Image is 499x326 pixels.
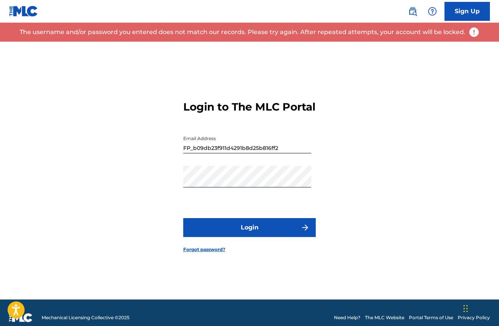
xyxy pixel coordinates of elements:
[425,4,440,19] div: Help
[409,314,453,321] a: Portal Terms of Use
[9,313,33,322] img: logo
[183,100,315,114] h3: Login to The MLC Portal
[365,314,404,321] a: The MLC Website
[458,314,490,321] a: Privacy Policy
[42,314,129,321] span: Mechanical Licensing Collective © 2025
[461,290,499,326] iframe: Chat Widget
[405,4,420,19] a: Public Search
[183,246,225,253] a: Forgot password?
[463,297,468,320] div: Drag
[334,314,360,321] a: Need Help?
[301,223,310,232] img: f7272a7cc735f4ea7f67.svg
[9,6,38,17] img: MLC Logo
[428,7,437,16] img: help
[20,28,465,37] p: The username and/or password you entered does not match our records. Please try again. After repe...
[444,2,490,21] a: Sign Up
[183,218,316,237] button: Login
[408,7,417,16] img: search
[468,27,480,38] img: error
